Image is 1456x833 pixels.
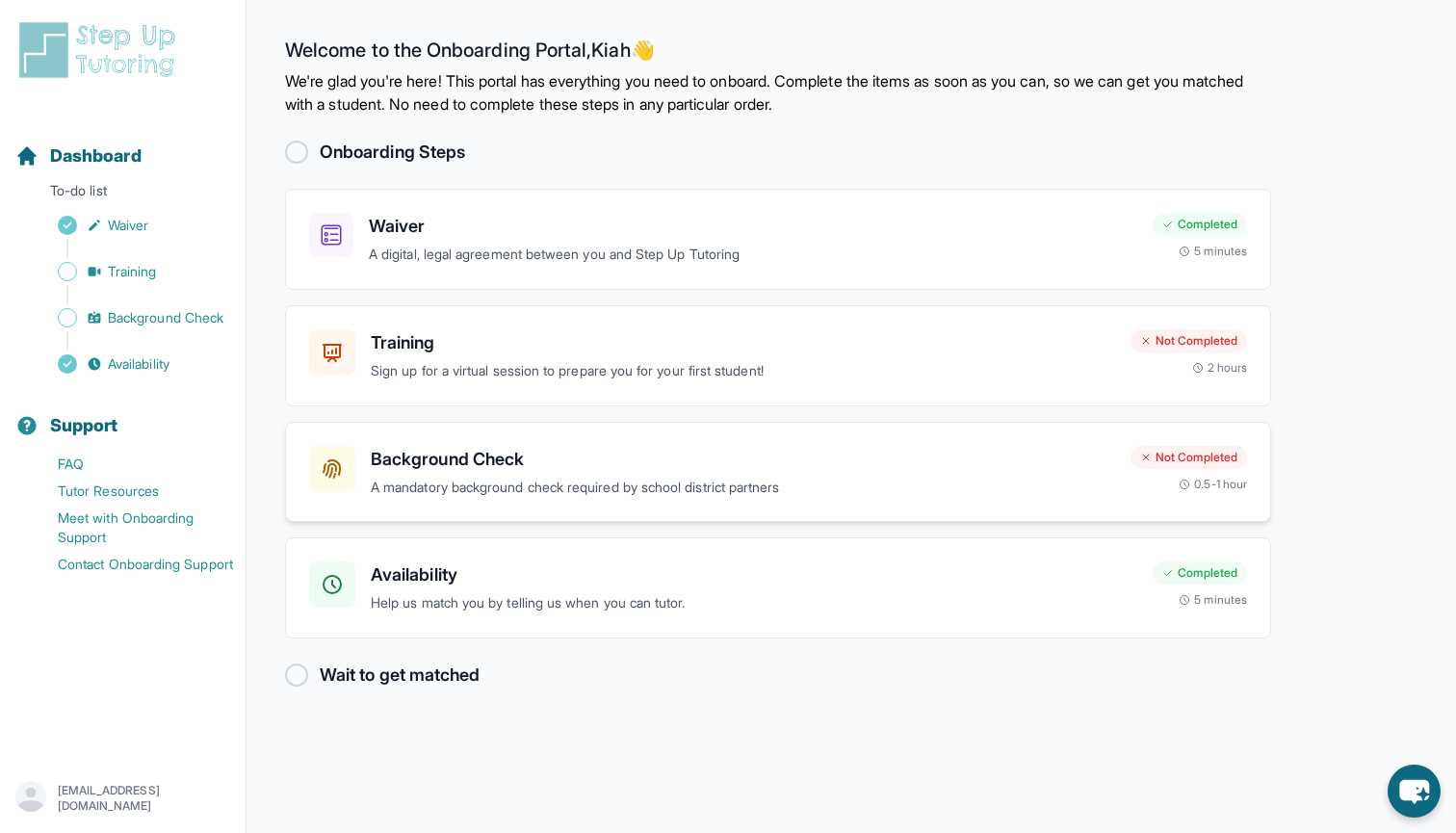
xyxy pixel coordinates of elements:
a: Contact Onboarding Support [15,551,246,578]
span: Support [50,412,118,439]
button: Dashboard [8,112,238,177]
p: Help us match you by telling us when you can tutor. [371,592,1137,614]
h3: Waiver [369,213,1137,240]
h2: Welcome to the Onboarding Portal, Kiah 👋 [285,39,1271,69]
p: To-do list [8,181,238,208]
a: AvailabilityHelp us match you by telling us when you can tutor.Completed5 minutes [285,537,1271,638]
span: Availability [108,354,169,374]
span: Dashboard [50,143,142,169]
p: A digital, legal agreement between you and Step Up Tutoring [369,244,1137,266]
div: 5 minutes [1179,592,1247,608]
span: Waiver [108,216,148,235]
div: Completed [1153,561,1247,585]
p: A mandatory background check required by school district partners [371,477,1115,499]
h2: Wait to get matched [320,662,480,689]
a: Background CheckA mandatory background check required by school district partnersNot Completed0.5... [285,422,1271,523]
span: Background Check [108,308,223,327]
button: Support [8,381,238,447]
h2: Onboarding Steps [320,139,465,166]
button: [EMAIL_ADDRESS][DOMAIN_NAME] [15,781,230,816]
button: chat-button [1388,765,1441,818]
img: logo [15,19,187,81]
a: Dashboard [15,143,142,169]
a: WaiverA digital, legal agreement between you and Step Up TutoringCompleted5 minutes [285,189,1271,290]
div: Completed [1153,213,1247,236]
h3: Background Check [371,446,1115,473]
div: 2 hours [1192,360,1248,376]
h3: Availability [371,561,1137,588]
p: [EMAIL_ADDRESS][DOMAIN_NAME] [58,783,230,814]
a: TrainingSign up for a virtual session to prepare you for your first student!Not Completed2 hours [285,305,1271,406]
a: Waiver [15,212,246,239]
a: Meet with Onboarding Support [15,505,246,551]
a: Tutor Resources [15,478,246,505]
div: Not Completed [1131,446,1247,469]
a: Background Check [15,304,246,331]
div: 5 minutes [1179,244,1247,259]
div: 0.5-1 hour [1179,477,1247,492]
span: Training [108,262,157,281]
a: Availability [15,351,246,377]
a: Training [15,258,246,285]
p: Sign up for a virtual session to prepare you for your first student! [371,360,1115,382]
div: Not Completed [1131,329,1247,352]
p: We're glad you're here! This portal has everything you need to onboard. Complete the items as soo... [285,69,1271,116]
h3: Training [371,329,1115,356]
a: FAQ [15,451,246,478]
